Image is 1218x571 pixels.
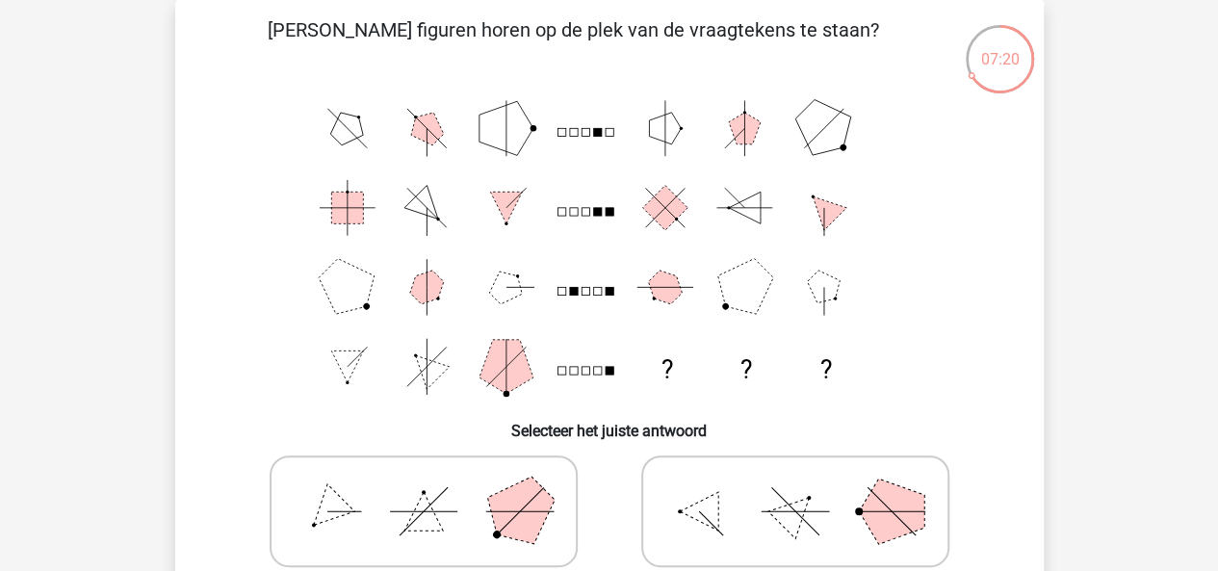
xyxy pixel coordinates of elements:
text: ? [819,355,831,384]
h6: Selecteer het juiste antwoord [206,406,1013,440]
p: [PERSON_NAME] figuren horen op de plek van de vraagtekens te staan? [206,15,941,73]
div: 07:20 [964,23,1036,71]
text: ? [740,355,752,384]
text: ? [661,355,672,384]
